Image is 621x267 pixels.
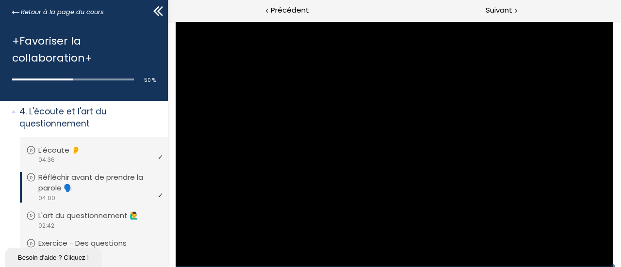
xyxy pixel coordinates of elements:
span: 04:36 [38,156,55,164]
span: Précédent [271,4,309,16]
span: 50 % [144,77,156,84]
span: 02:42 [38,221,54,230]
p: L'écoute 👂 [38,145,95,156]
iframe: chat widget [5,246,104,267]
span: 4. [19,106,27,118]
p: Réfléchir avant de prendre la parole 🗣️ [38,172,159,193]
h1: +Favoriser la collaboration+ [12,32,151,66]
span: Retour à la page du cours [21,7,104,17]
p: L'écoute et l'art du questionnement [19,106,161,129]
p: L'art du questionnement 🙋‍♂️ [38,210,153,221]
a: Retour à la page du cours [12,7,104,17]
span: Suivant [486,4,512,16]
span: 04:00 [38,194,55,203]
